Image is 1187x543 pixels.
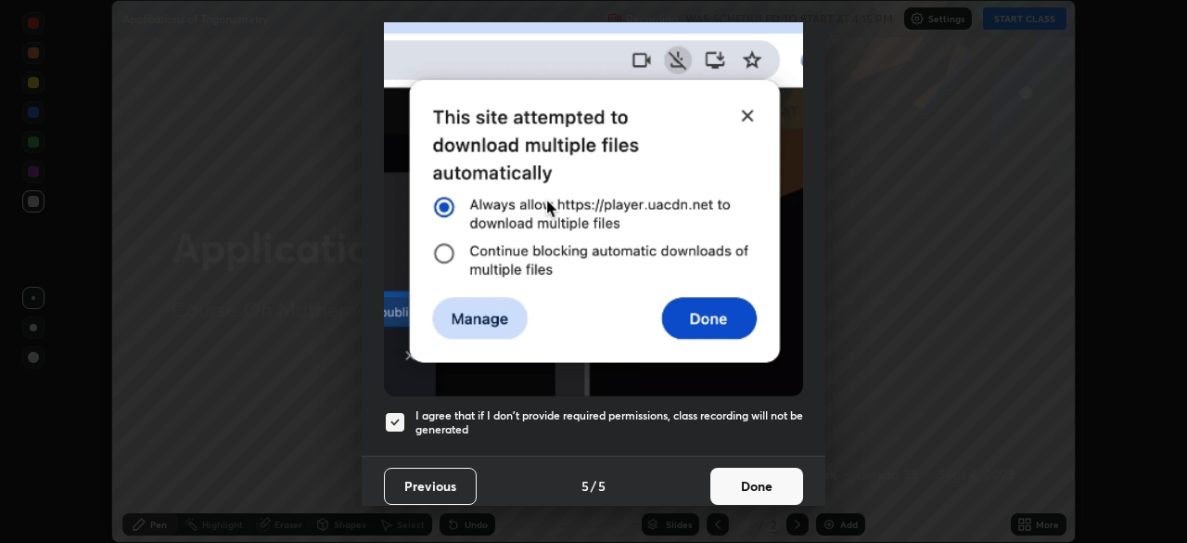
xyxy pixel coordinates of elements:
h4: 5 [598,476,606,496]
button: Done [710,468,803,505]
button: Previous [384,468,477,505]
h5: I agree that if I don't provide required permissions, class recording will not be generated [415,408,803,437]
h4: / [591,476,596,496]
h4: 5 [581,476,589,496]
